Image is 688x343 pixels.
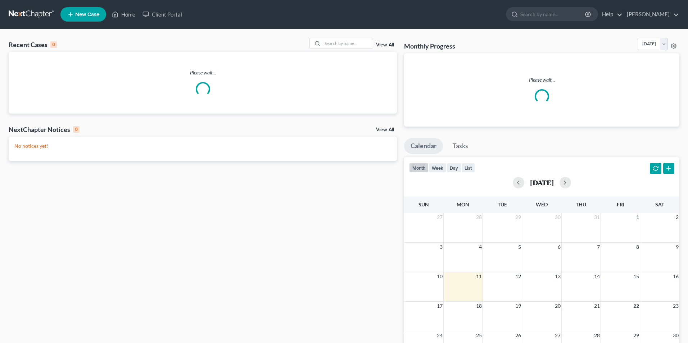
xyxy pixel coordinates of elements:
span: 29 [633,331,640,340]
button: day [447,163,461,173]
a: View All [376,127,394,132]
span: 29 [515,213,522,221]
span: Tue [498,201,507,207]
span: 27 [436,213,443,221]
div: 0 [50,41,57,48]
span: Wed [536,201,548,207]
span: 7 [596,243,601,251]
span: Fri [617,201,624,207]
span: New Case [75,12,99,17]
span: 11 [475,272,483,281]
span: 26 [515,331,522,340]
a: Calendar [404,138,443,154]
a: Help [598,8,623,21]
button: week [429,163,447,173]
input: Search by name... [322,38,373,49]
span: 17 [436,302,443,310]
a: Home [108,8,139,21]
span: 30 [554,213,561,221]
span: 19 [515,302,522,310]
span: 30 [672,331,679,340]
span: 12 [515,272,522,281]
span: 5 [517,243,522,251]
span: 13 [554,272,561,281]
span: 21 [593,302,601,310]
a: Client Portal [139,8,186,21]
span: 8 [635,243,640,251]
p: Please wait... [9,69,397,76]
span: 1 [635,213,640,221]
span: 9 [675,243,679,251]
div: NextChapter Notices [9,125,80,134]
h3: Monthly Progress [404,42,455,50]
span: 28 [475,213,483,221]
span: 23 [672,302,679,310]
span: 18 [475,302,483,310]
span: 28 [593,331,601,340]
span: 15 [633,272,640,281]
span: 20 [554,302,561,310]
span: 4 [478,243,483,251]
div: Recent Cases [9,40,57,49]
p: No notices yet! [14,142,391,150]
span: 24 [436,331,443,340]
input: Search by name... [520,8,586,21]
span: 22 [633,302,640,310]
div: 0 [73,126,80,133]
p: Please wait... [410,76,674,83]
span: 16 [672,272,679,281]
button: list [461,163,475,173]
a: [PERSON_NAME] [623,8,679,21]
h2: [DATE] [530,179,554,186]
span: 25 [475,331,483,340]
span: 10 [436,272,443,281]
a: View All [376,42,394,47]
span: Sat [655,201,664,207]
span: Mon [457,201,469,207]
span: Sun [418,201,429,207]
span: 6 [557,243,561,251]
span: 31 [593,213,601,221]
a: Tasks [446,138,475,154]
span: 3 [439,243,443,251]
button: month [409,163,429,173]
span: Thu [576,201,586,207]
span: 2 [675,213,679,221]
span: 14 [593,272,601,281]
span: 27 [554,331,561,340]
